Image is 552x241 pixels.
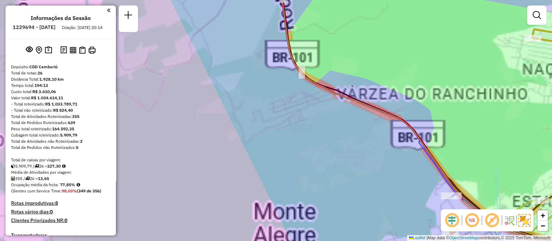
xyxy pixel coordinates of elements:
[407,235,552,241] div: Map data © contributors,© 2025 TomTom, Microsoft
[11,89,110,95] div: Custo total:
[530,8,544,22] a: Exibir filtros
[11,182,59,187] span: Ocupação média da frota:
[11,126,110,132] div: Peso total roteirizado:
[11,188,62,193] span: Clientes com Service Time:
[59,24,105,31] div: Criação: [DATE] 20:14
[11,82,110,89] div: Tempo total:
[11,144,110,151] div: Total de Pedidos não Roteirizados:
[541,221,545,230] span: −
[426,235,427,240] span: |
[538,210,548,221] a: Zoom in
[484,212,500,229] span: Exibir rótulo
[11,70,110,76] div: Total de rotas:
[29,64,58,69] strong: CDD Camboriú
[55,200,58,206] strong: 8
[60,182,75,187] strong: 77,85%
[68,120,75,125] strong: 639
[68,45,78,54] button: Visualizar relatório de Roteirização
[11,157,110,163] div: Total de caixas por viagem:
[31,95,63,100] strong: R$ 1.034.614,11
[80,139,82,144] strong: 2
[38,70,42,76] strong: 26
[504,215,515,226] img: Fluxo de ruas
[50,209,53,215] strong: 0
[25,177,30,181] i: Total de rotas
[77,183,80,187] em: Média calculada utilizando a maior ocupação (%Peso ou %Cubagem) de cada rota da sessão. Rotas cro...
[11,163,110,169] div: 5.909,79 / 26 =
[87,45,97,55] button: Imprimir Rotas
[11,101,110,107] div: - Total roteirizado:
[409,235,425,240] a: Leaflet
[34,164,39,168] i: Total de rotas
[59,45,68,56] button: Logs desbloquear sessão
[60,132,77,138] strong: 5.909,79
[32,89,56,94] strong: R$ 3.610,06
[45,101,77,107] strong: R$ 1.033.789,71
[78,45,87,55] button: Visualizar Romaneio
[11,132,110,138] div: Cubagem total roteirizado:
[76,145,78,150] strong: 5
[53,108,73,113] strong: R$ 824,40
[77,188,101,193] strong: (349 de 356)
[31,15,91,21] h4: Informações da Sessão
[541,211,545,220] span: +
[11,138,110,144] div: Total de Atividades não Roteirizadas:
[11,164,15,168] i: Cubagem total roteirizado
[11,120,110,126] div: Total de Pedidos Roteirizados:
[538,221,548,231] a: Zoom out
[52,126,74,131] strong: 164.592,35
[62,188,77,193] strong: 98,03%
[13,24,56,30] h6: 1229694 - [DATE]
[444,212,460,229] span: Ocultar deslocamento
[62,164,66,168] i: Meta Caixas/viagem: 190,82 Diferença: 36,48
[72,114,79,119] strong: 355
[11,113,110,120] div: Total de Atividades Roteirizadas:
[38,176,49,181] strong: 13,65
[11,177,15,181] i: Total de Atividades
[11,175,110,182] div: 355 / 26 =
[107,6,110,14] a: Clique aqui para minimizar o painel
[24,44,34,56] button: Exibir sessão original
[449,235,479,240] a: OpenStreetMap
[11,218,110,223] h4: Clientes Priorizados NR:
[518,214,531,227] img: Exibir/Ocultar setores
[11,169,110,175] div: Média de Atividades por viagem:
[34,45,43,56] button: Centralizar mapa no depósito ou ponto de apoio
[43,45,53,56] button: Painel de Sugestão
[11,209,110,215] h4: Rotas vários dias:
[11,107,110,113] div: - Total não roteirizado:
[34,83,48,88] strong: 194:13
[47,163,61,169] strong: 227,30
[11,76,110,82] div: Distância Total:
[464,212,480,229] span: Ocultar NR
[11,95,110,101] div: Valor total:
[11,64,110,70] div: Depósito:
[11,232,110,238] h4: Transportadoras
[11,200,110,206] h4: Rotas improdutivas:
[65,217,67,223] strong: 0
[39,77,64,82] strong: 1.928,10 km
[121,8,135,24] a: Nova sessão e pesquisa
